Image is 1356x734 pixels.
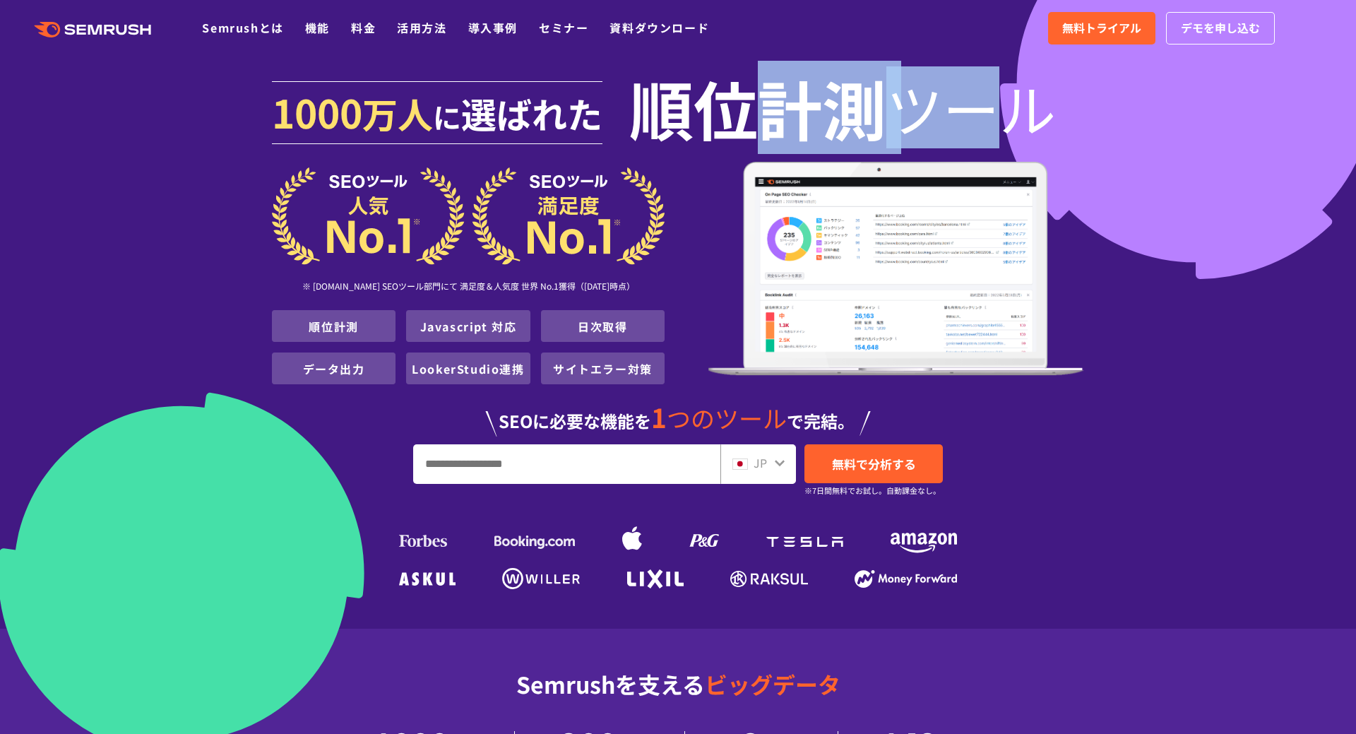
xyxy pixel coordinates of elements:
[309,318,358,335] a: 順位計測
[202,19,283,36] a: Semrushとは
[804,484,941,497] small: ※7日間無料でお試し。自動課金なし。
[539,19,588,36] a: セミナー
[362,88,433,138] span: 万人
[397,19,446,36] a: 活用方法
[629,79,886,136] span: 順位計測
[272,660,1084,731] div: Semrushを支える
[667,401,787,435] span: つのツール
[1181,19,1260,37] span: デモを申し込む
[1062,19,1141,37] span: 無料トライアル
[832,455,916,473] span: 無料で分析する
[461,88,602,138] span: 選ばれた
[804,444,943,483] a: 無料で分析する
[609,19,709,36] a: 資料ダウンロード
[420,318,517,335] a: Javascript 対応
[305,19,330,36] a: 機能
[886,79,1056,136] span: ツール
[272,265,665,310] div: ※ [DOMAIN_NAME] SEOツール部門にて 満足度＆人気度 世界 No.1獲得（[DATE]時点）
[468,19,518,36] a: 導入事例
[272,390,1084,437] div: SEOに必要な機能を
[1048,12,1155,45] a: 無料トライアル
[787,408,855,433] span: で完結。
[553,360,653,377] a: サイトエラー対策
[303,360,365,377] a: データ出力
[351,19,376,36] a: 料金
[1166,12,1275,45] a: デモを申し込む
[272,83,362,140] span: 1000
[578,318,627,335] a: 日次取得
[412,360,524,377] a: LookerStudio連携
[705,668,840,700] span: ビッグデータ
[414,445,720,483] input: URL、キーワードを入力してください
[651,398,667,436] span: 1
[433,96,461,137] span: に
[754,454,767,471] span: JP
